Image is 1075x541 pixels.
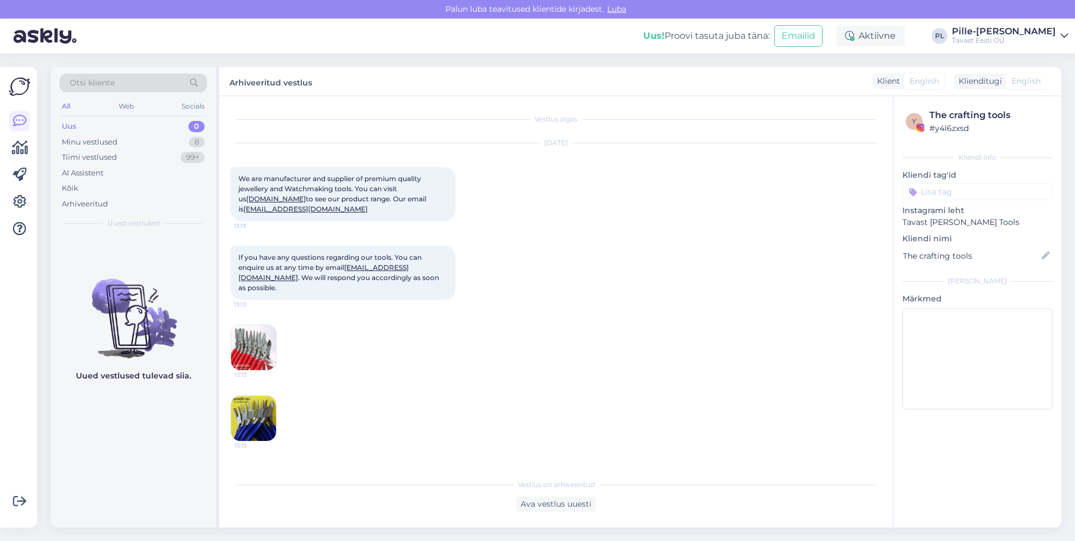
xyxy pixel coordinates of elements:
div: 99+ [180,152,205,163]
p: Uued vestlused tulevad siia. [76,370,191,382]
p: Instagrami leht [902,205,1053,217]
span: English [1011,75,1041,87]
label: Arhiveeritud vestlus [229,74,312,89]
span: 13:13 [234,441,277,450]
img: Askly Logo [9,76,30,97]
div: Vestlus algas [231,114,882,124]
span: English [910,75,939,87]
a: Pille-[PERSON_NAME]Tavast Eesti OÜ [952,27,1068,45]
div: Minu vestlused [62,137,118,148]
div: Uus [62,121,76,132]
div: [DATE] [231,138,882,148]
div: All [60,99,73,114]
span: Luba [604,4,630,14]
span: Uued vestlused [107,218,160,228]
p: Kliendi nimi [902,233,1053,245]
b: Uus! [643,30,665,41]
div: [PERSON_NAME] [902,276,1053,286]
div: 8 [189,137,205,148]
span: 13:13 [234,222,276,230]
span: y [912,117,916,125]
input: Lisa nimi [903,250,1040,262]
span: Otsi kliente [70,77,115,89]
div: Kliendi info [902,152,1053,163]
div: PL [932,28,947,44]
span: 13:13 [234,371,277,379]
img: No chats [51,259,216,360]
div: Socials [179,99,207,114]
div: Web [116,99,136,114]
p: Märkmed [902,293,1053,305]
p: Kliendi tag'id [902,169,1053,181]
div: Ava vestlus uuesti [516,497,596,512]
div: Kõik [62,183,78,194]
div: Tiimi vestlused [62,152,117,163]
p: Tavast [PERSON_NAME] Tools [902,217,1053,228]
div: 0 [188,121,205,132]
span: 13:13 [234,300,276,309]
div: Pille-[PERSON_NAME] [952,27,1056,36]
div: Arhiveeritud [62,199,108,210]
span: If you have any questions regarding our tools. You can enquire us at any time by email . We will ... [238,253,441,292]
div: Klienditugi [954,75,1002,87]
img: Attachment [231,396,276,441]
span: We are manufacturer and supplier of premium quality jewellery and Watchmaking tools. You can visi... [238,174,428,213]
div: # y4l6zxsd [929,122,1049,134]
img: Attachment [231,325,276,370]
div: Proovi tasuta juba täna: [643,29,770,43]
span: Vestlus on arhiveeritud [518,480,595,490]
div: Aktiivne [836,26,905,46]
button: Emailid [774,25,823,47]
div: Klient [873,75,900,87]
div: Tavast Eesti OÜ [952,36,1056,45]
div: AI Assistent [62,168,103,179]
a: [EMAIL_ADDRESS][DOMAIN_NAME] [243,205,368,213]
a: [DOMAIN_NAME] [246,195,306,203]
input: Lisa tag [902,183,1053,200]
div: The crafting tools [929,109,1049,122]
